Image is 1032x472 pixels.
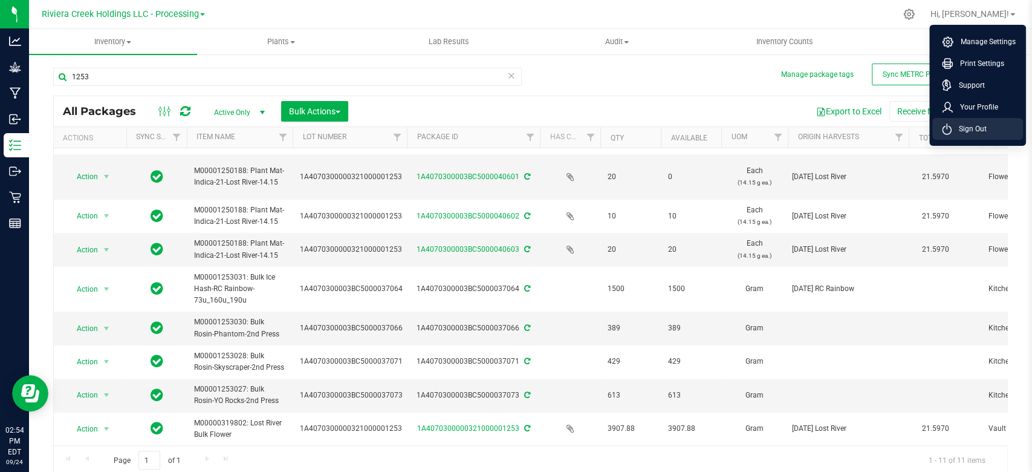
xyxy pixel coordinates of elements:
span: Sync from Compliance System [522,284,530,293]
span: M00001253031: Bulk Ice Hash-RC Rainbow-73u_160u_190u [194,272,285,307]
span: 1A4070300003BC5000037071 [300,356,403,367]
span: 1 - 11 of 11 items [919,451,995,469]
inline-svg: Outbound [9,165,21,177]
a: UOM [731,133,747,141]
span: Sync from Compliance System [522,357,530,365]
span: M00000319802: Lost River Bulk Flower [194,418,285,441]
span: M00001253030: Bulk Rosin-Phantom-2nd Press [194,316,285,339]
div: 1A4070300003BC5000037064 [405,283,542,295]
p: (14.15 g ea.) [729,250,780,261]
a: Filter [273,127,293,148]
span: 3907.88 [608,423,654,434]
span: select [99,353,114,370]
inline-svg: Analytics [9,35,21,47]
span: 20 [608,171,654,183]
span: 1A4070300000321000001253 [300,423,402,434]
span: Gram [729,356,780,367]
th: Has COA [540,127,600,148]
button: Export to Excel [808,101,889,122]
input: 1 [138,451,160,470]
span: 613 [608,390,654,401]
li: Sign Out [932,118,1023,140]
span: 1A4070300003BC5000037066 [300,323,403,334]
span: Action [66,353,99,370]
span: 0 [668,171,714,183]
span: Manage Settings [953,36,1016,48]
span: 1A4070300003BC5000037073 [300,390,403,401]
span: 21.5970 [916,420,955,438]
div: 1A4070300003BC5000037071 [405,356,542,367]
a: Support [942,79,1018,91]
span: select [99,281,114,298]
a: Inventory [29,29,197,54]
span: All Packages [63,105,148,118]
span: 21.5970 [916,208,955,225]
span: Plants [198,36,365,47]
a: Filter [520,127,540,148]
span: Each [729,205,780,228]
inline-svg: Reports [9,217,21,229]
span: select [99,168,114,185]
a: Audit [533,29,701,54]
span: Gram [729,323,780,334]
span: Print Settings [953,57,1004,70]
span: Sync from Compliance System [522,391,530,399]
span: In Sync [151,320,163,336]
a: Filter [889,127,909,148]
span: Gram [729,283,780,295]
div: Manage settings [901,8,917,20]
span: Action [66,320,99,337]
span: Each [729,165,780,188]
span: Sync from Compliance System [522,172,530,181]
span: 1A4070300000321000001253 [300,244,402,255]
span: 10 [608,211,654,222]
p: 09/24 [5,457,24,467]
span: In Sync [151,208,163,225]
div: Actions [63,134,122,142]
button: Sync METRC Packages [872,64,969,85]
button: Bulk Actions [281,101,348,122]
a: Lot Number [302,133,346,141]
span: Hi, [PERSON_NAME]! [930,9,1009,19]
a: Available [670,134,707,142]
div: Value 1: 2025-06-09 RC Rainbow [792,283,905,295]
span: In Sync [151,168,163,185]
span: 21.5970 [916,241,955,258]
div: Value 1: 2025-08-04 Lost River [792,211,905,222]
span: 389 [608,323,654,334]
a: Filter [768,127,788,148]
span: Clear [507,68,516,84]
span: 389 [668,323,714,334]
a: Inventory Counts [701,29,869,54]
a: 1A4070300003BC5000040601 [417,172,519,181]
span: 21.5970 [916,168,955,186]
div: Value 1: 2025-08-04 Lost River [792,244,905,255]
span: Inventory [29,36,197,47]
a: Plants [197,29,365,54]
span: 1A4070300003BC5000037064 [300,283,403,295]
span: Sign Out [952,123,987,135]
span: 20 [668,244,714,255]
span: Gram [729,390,780,401]
span: In Sync [151,353,163,370]
span: Lab Results [412,36,485,47]
span: M00001253027: Bulk Rosin-YO Rocks-2nd Press [194,384,285,407]
inline-svg: Manufacturing [9,87,21,99]
a: Sync Status [136,133,183,141]
span: 613 [668,390,714,401]
span: M00001250188: Plant Mat-Indica-21-Lost River-14.15 [194,165,285,188]
a: Filter [580,127,600,148]
span: Support [952,79,985,91]
span: Sync METRC Packages [883,70,958,79]
button: Receive Non-Cannabis [889,101,989,122]
span: M00001250188: Plant Mat-Indica-21-Lost River-14.15 [194,238,285,261]
span: select [99,208,114,225]
span: Action [66,168,99,185]
span: Action [66,241,99,258]
p: (14.15 g ea.) [729,216,780,228]
a: Item Name [196,133,235,141]
span: 1A4070300000321000001253 [300,171,402,183]
span: Riviera Creek Holdings LLC - Processing [42,9,199,19]
iframe: Resource center [12,375,48,411]
span: In Sync [151,420,163,437]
